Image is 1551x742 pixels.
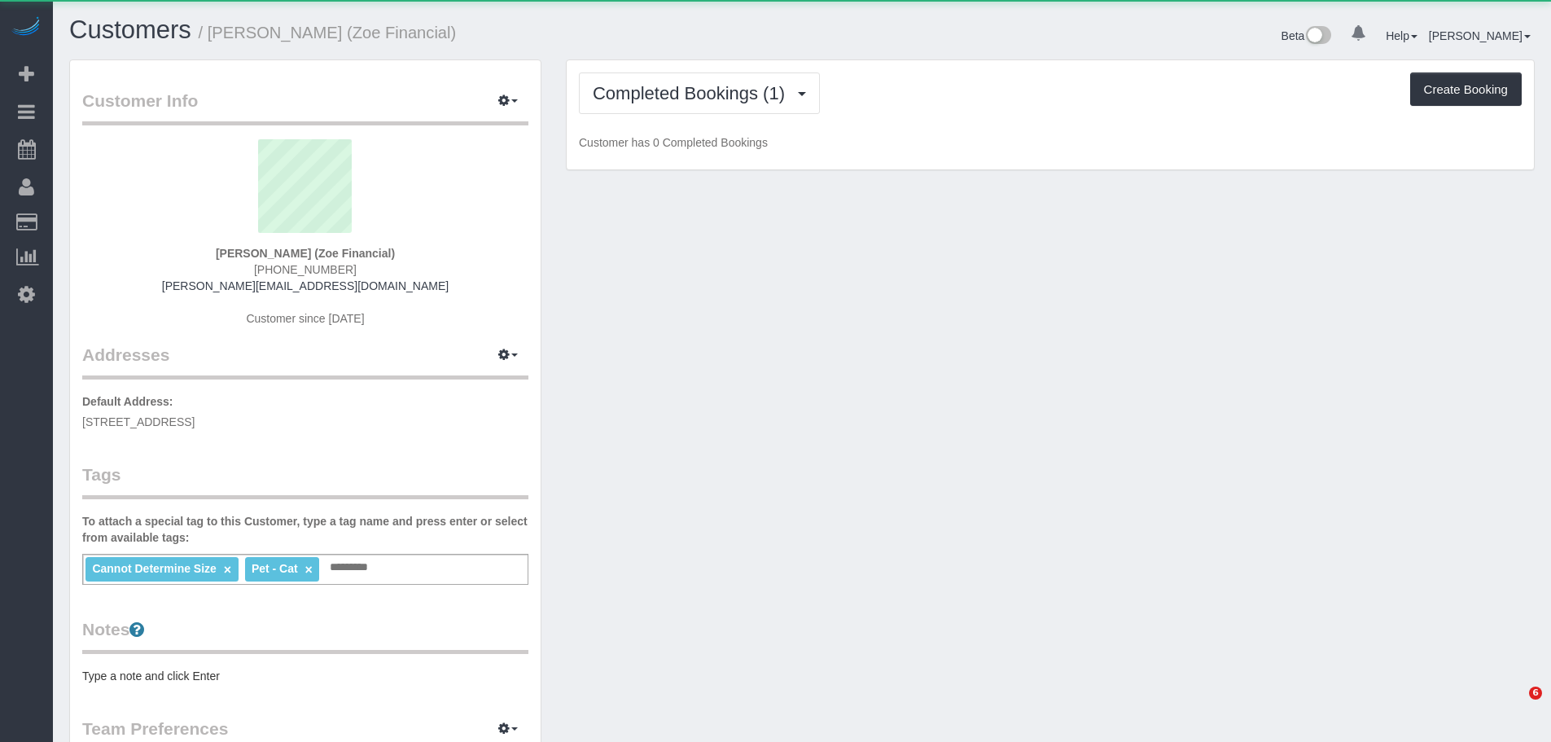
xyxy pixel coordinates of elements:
[82,617,528,654] legend: Notes
[69,15,191,44] a: Customers
[82,513,528,546] label: To attach a special tag to this Customer, type a tag name and press enter or select from availabl...
[254,263,357,276] span: [PHONE_NUMBER]
[82,668,528,684] pre: Type a note and click Enter
[1304,26,1331,47] img: New interface
[1429,29,1531,42] a: [PERSON_NAME]
[1410,72,1522,107] button: Create Booking
[1386,29,1417,42] a: Help
[1282,29,1332,42] a: Beta
[1529,687,1542,700] span: 6
[92,562,216,575] span: Cannot Determine Size
[593,83,793,103] span: Completed Bookings (1)
[199,24,457,42] small: / [PERSON_NAME] (Zoe Financial)
[252,562,298,575] span: Pet - Cat
[1496,687,1535,726] iframe: Intercom live chat
[82,89,528,125] legend: Customer Info
[82,393,173,410] label: Default Address:
[305,563,313,577] a: ×
[82,463,528,499] legend: Tags
[579,134,1522,151] p: Customer has 0 Completed Bookings
[224,563,231,577] a: ×
[162,279,449,292] a: [PERSON_NAME][EMAIL_ADDRESS][DOMAIN_NAME]
[246,312,364,325] span: Customer since [DATE]
[579,72,820,114] button: Completed Bookings (1)
[82,415,195,428] span: [STREET_ADDRESS]
[216,247,395,260] strong: [PERSON_NAME] (Zoe Financial)
[10,16,42,39] img: Automaid Logo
